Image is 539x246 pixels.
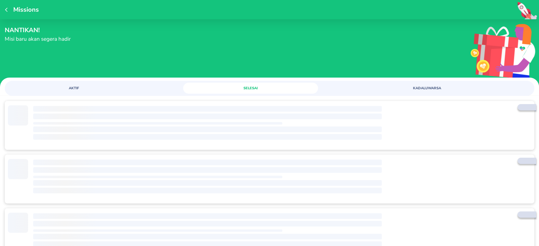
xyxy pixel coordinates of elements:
[5,35,265,43] p: Misi baru akan segera hadir
[10,5,39,14] p: Missions
[33,114,382,119] span: ‌
[363,86,491,91] span: KADALUWARSA
[183,83,356,94] a: SELESAI
[10,86,138,91] span: AKTIF
[33,213,382,219] span: ‌
[33,160,382,165] span: ‌
[33,176,282,178] span: ‌
[187,86,314,91] span: SELESAI
[33,188,382,193] span: ‌
[33,122,282,125] span: ‌
[33,180,382,186] span: ‌
[33,167,382,173] span: ‌
[5,81,534,94] div: loyalty mission tabs
[33,126,382,132] span: ‌
[8,159,28,179] span: ‌
[33,234,382,239] span: ‌
[33,221,382,226] span: ‌
[5,26,265,35] p: Nantikan!
[7,83,179,94] a: AKTIF
[33,106,382,112] span: ‌
[33,229,282,232] span: ‌
[8,213,28,233] span: ‌
[360,83,532,94] a: KADALUWARSA
[8,105,28,126] span: ‌
[33,134,382,140] span: ‌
